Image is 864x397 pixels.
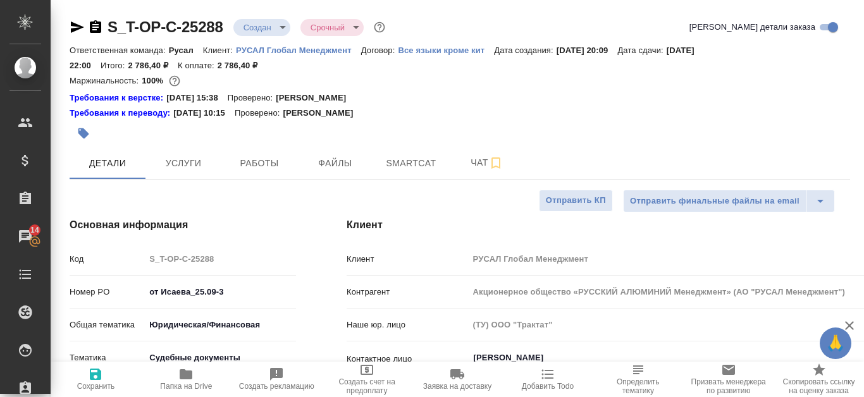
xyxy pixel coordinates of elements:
p: 2 786,40 ₽ [128,61,178,70]
span: [PERSON_NAME] детали заказа [689,21,815,34]
p: 2 786,40 ₽ [218,61,268,70]
span: Детали [77,156,138,171]
button: Срочный [307,22,349,33]
p: Наше юр. лицо [347,319,469,331]
div: Создан [233,19,290,36]
a: Требования к переводу: [70,107,173,119]
button: Доп статусы указывают на важность/срочность заказа [371,19,388,35]
button: Отправить КП [539,190,613,212]
span: Услуги [153,156,214,171]
div: split button [623,190,835,212]
svg: Подписаться [488,156,503,171]
a: 14 [3,221,47,252]
span: Smartcat [381,156,441,171]
button: Скопировать ссылку на оценку заказа [774,362,864,397]
span: Работы [229,156,290,171]
p: К оплате: [178,61,218,70]
p: 100% [142,76,166,85]
a: РУСАЛ Глобал Менеджмент [236,44,361,55]
button: Создать рекламацию [231,362,322,397]
span: 14 [23,224,47,236]
span: Создать счет на предоплату [330,377,405,395]
span: Сохранить [77,382,115,391]
span: Создать рекламацию [239,382,314,391]
p: Номер PO [70,286,145,298]
p: Маржинальность: [70,76,142,85]
button: Определить тематику [593,362,683,397]
p: РУСАЛ Глобал Менеджмент [236,46,361,55]
span: Отправить финальные файлы на email [630,194,799,209]
p: Проверено: [228,92,276,104]
button: Скопировать ссылку для ЯМессенджера [70,20,85,35]
span: Определить тематику [600,377,676,395]
button: Отправить финальные файлы на email [623,190,806,212]
button: Скопировать ссылку [88,20,103,35]
p: [DATE] 15:38 [166,92,228,104]
p: Дата сдачи: [617,46,666,55]
span: Отправить КП [546,193,606,208]
span: Чат [457,155,517,171]
button: Папка на Drive [141,362,231,397]
button: Призвать менеджера по развитию [683,362,774,397]
button: 0.00 RUB; [166,73,183,89]
a: Все языки кроме кит [398,44,494,55]
button: 🙏 [820,327,851,359]
button: Создать счет на предоплату [322,362,412,397]
h4: Основная информация [70,217,296,233]
p: Общая тематика [70,319,145,331]
span: Добавить Todo [522,382,574,391]
p: Все языки кроме кит [398,46,494,55]
p: Ответственная команда: [70,46,169,55]
span: 🙏 [825,330,846,357]
button: Добавить Todo [502,362,593,397]
p: Тематика [70,351,145,364]
span: Скопировать ссылку на оценку заказа [781,377,856,395]
p: [DATE] 20:09 [557,46,618,55]
p: Клиент: [203,46,236,55]
input: ✎ Введи что-нибудь [145,283,296,301]
p: [PERSON_NAME] [276,92,355,104]
button: Добавить тэг [70,119,97,147]
div: Судебные документы [145,347,296,369]
a: Требования к верстке: [70,92,166,104]
div: Создан [300,19,364,36]
h4: Клиент [347,217,850,233]
p: Клиент [347,253,469,266]
div: Юридическая/Финансовая [145,314,296,336]
div: Нажми, чтобы открыть папку с инструкцией [70,92,166,104]
span: Заявка на доставку [423,382,491,391]
input: Пустое поле [145,250,296,268]
p: Код [70,253,145,266]
a: S_T-OP-C-25288 [108,18,223,35]
p: Контактное лицо [347,353,469,365]
p: Проверено: [235,107,283,119]
button: Заявка на доставку [412,362,503,397]
button: Создан [240,22,275,33]
p: Контрагент [347,286,469,298]
div: Нажми, чтобы открыть папку с инструкцией [70,107,173,119]
p: Договор: [361,46,398,55]
p: Дата создания: [494,46,556,55]
p: [DATE] 10:15 [173,107,235,119]
span: Файлы [305,156,366,171]
span: Призвать менеджера по развитию [691,377,766,395]
span: Папка на Drive [160,382,212,391]
p: Русал [169,46,203,55]
button: Сохранить [51,362,141,397]
p: [PERSON_NAME] [283,107,362,119]
p: Итого: [101,61,128,70]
